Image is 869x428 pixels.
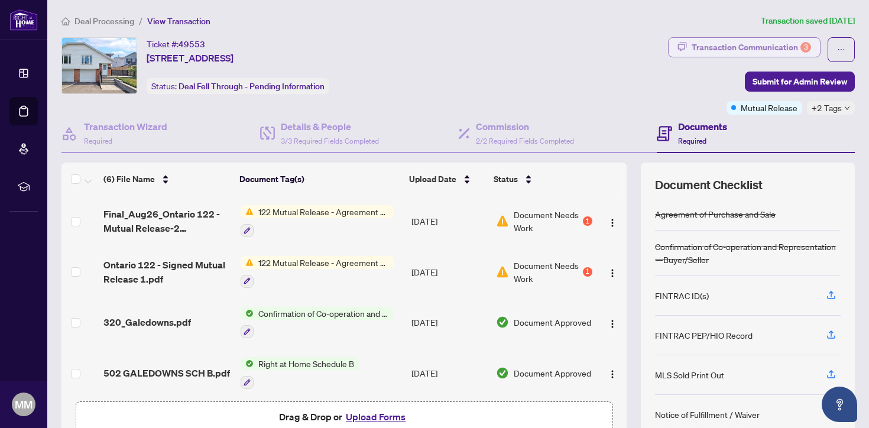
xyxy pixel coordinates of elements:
[241,307,394,339] button: Status IconConfirmation of Co-operation and Representation—Buyer/Seller
[655,408,760,421] div: Notice of Fulfillment / Waiver
[603,212,622,231] button: Logo
[837,46,845,54] span: ellipsis
[404,163,488,196] th: Upload Date
[103,207,231,235] span: Final_Aug26_Ontario 122 - Mutual Release-2 EXECUTED.pdf
[147,78,329,94] div: Status:
[241,307,254,320] img: Status Icon
[15,396,33,413] span: MM
[74,16,134,27] span: Deal Processing
[84,119,167,134] h4: Transaction Wizard
[241,256,254,269] img: Status Icon
[254,256,394,269] span: 122 Mutual Release - Agreement of Purchase and Sale
[800,42,811,53] div: 3
[241,205,394,237] button: Status Icon122 Mutual Release - Agreement of Purchase and Sale
[494,173,518,186] span: Status
[603,262,622,281] button: Logo
[147,51,234,65] span: [STREET_ADDRESS]
[608,268,617,278] img: Logo
[745,72,855,92] button: Submit for Admin Review
[678,137,706,145] span: Required
[62,38,137,93] img: IMG-W12338702_1.jpg
[476,137,574,145] span: 2/2 Required Fields Completed
[254,307,394,320] span: Confirmation of Co-operation and Representation—Buyer/Seller
[608,218,617,228] img: Logo
[476,119,574,134] h4: Commission
[822,387,857,422] button: Open asap
[678,119,727,134] h4: Documents
[103,173,155,186] span: (6) File Name
[583,267,592,277] div: 1
[279,409,409,424] span: Drag & Drop or
[241,357,254,370] img: Status Icon
[608,319,617,329] img: Logo
[753,72,847,91] span: Submit for Admin Review
[741,101,797,114] span: Mutual Release
[281,137,379,145] span: 3/3 Required Fields Completed
[407,348,491,398] td: [DATE]
[514,367,591,380] span: Document Approved
[496,367,509,380] img: Document Status
[254,357,359,370] span: Right at Home Schedule B
[235,163,405,196] th: Document Tag(s)
[655,240,841,266] div: Confirmation of Co-operation and Representation—Buyer/Seller
[254,205,394,218] span: 122 Mutual Release - Agreement of Purchase and Sale
[496,215,509,228] img: Document Status
[241,256,394,288] button: Status Icon122 Mutual Release - Agreement of Purchase and Sale
[103,258,231,286] span: Ontario 122 - Signed Mutual Release 1.pdf
[583,216,592,226] div: 1
[668,37,821,57] button: Transaction Communication3
[147,16,210,27] span: View Transaction
[655,329,753,342] div: FINTRAC PEP/HIO Record
[179,81,325,92] span: Deal Fell Through - Pending Information
[655,368,724,381] div: MLS Sold Print Out
[103,315,191,329] span: 320_Galedowns.pdf
[655,177,763,193] span: Document Checklist
[241,357,359,389] button: Status IconRight at Home Schedule B
[9,9,38,31] img: logo
[655,207,776,221] div: Agreement of Purchase and Sale
[407,247,491,297] td: [DATE]
[514,208,581,234] span: Document Needs Work
[407,196,491,247] td: [DATE]
[761,14,855,28] article: Transaction saved [DATE]
[139,14,142,28] li: /
[99,163,235,196] th: (6) File Name
[179,39,205,50] span: 49553
[603,313,622,332] button: Logo
[812,101,842,115] span: +2 Tags
[692,38,811,57] div: Transaction Communication
[147,37,205,51] div: Ticket #:
[103,366,230,380] span: 502 GALEDOWNS SCH B.pdf
[608,369,617,379] img: Logo
[489,163,594,196] th: Status
[61,17,70,25] span: home
[514,316,591,329] span: Document Approved
[844,105,850,111] span: down
[496,316,509,329] img: Document Status
[655,289,709,302] div: FINTRAC ID(s)
[514,259,581,285] span: Document Needs Work
[496,265,509,278] img: Document Status
[241,205,254,218] img: Status Icon
[281,119,379,134] h4: Details & People
[409,173,456,186] span: Upload Date
[407,297,491,348] td: [DATE]
[84,137,112,145] span: Required
[603,364,622,382] button: Logo
[342,409,409,424] button: Upload Forms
